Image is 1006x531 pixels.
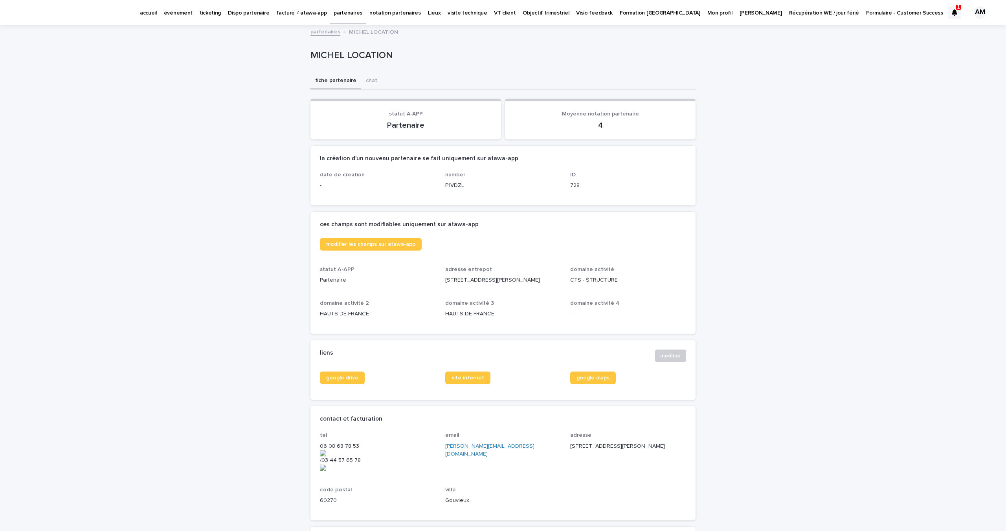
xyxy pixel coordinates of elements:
span: ID [570,172,576,178]
p: CTS - STRUCTURE [570,276,686,284]
span: code postal [320,487,352,493]
p: Gouvieux [445,496,561,505]
p: 4 [514,121,686,130]
span: statut A-APP [320,267,354,272]
p: - [320,181,436,190]
img: actions-icon.png [320,450,436,456]
span: ville [445,487,456,493]
span: domaine activité 4 [570,300,620,306]
span: tel [320,432,327,438]
span: email [445,432,459,438]
div: AM [974,6,986,19]
span: Moyenne notation partenaire [562,111,639,117]
a: [PERSON_NAME][EMAIL_ADDRESS][DOMAIN_NAME] [445,443,534,457]
p: 728 [570,181,686,190]
button: fiche partenaire [310,73,361,90]
a: partenaires [310,27,340,36]
p: [STREET_ADDRESS][PERSON_NAME] [445,276,561,284]
a: site internet [445,372,490,384]
span: modifier [660,352,681,360]
span: modifier les champs sur atawa-app [326,242,415,247]
span: site internet [452,375,484,381]
p: MICHEL LOCATION [349,27,398,36]
span: domaine activité 2 [320,300,369,306]
button: modifier [655,350,686,362]
h2: liens [320,350,333,357]
button: chat [361,73,382,90]
span: adresse [570,432,591,438]
onoff-telecom-ce-phone-number-wrapper: 03 44 57 65 78 [321,458,361,463]
span: statut A-APP [389,111,423,117]
span: google drive [326,375,358,381]
onoff-telecom-ce-phone-number-wrapper: 06 08 68 78 53 [320,443,359,449]
span: number [445,172,465,178]
p: MICHEL LOCATION [310,50,692,61]
img: actions-icon.png [320,465,436,471]
p: Partenaire [320,276,436,284]
p: HAUTS DE FRANCE [320,310,436,318]
img: Ls34BcGeRexTGTNfXpUC [16,5,92,20]
h2: la création d'un nouveau partenaire se fait uniquement sur atawa-app [320,155,518,162]
p: 60270 [320,496,436,505]
span: date de creation [320,172,365,178]
p: P1VDZL [445,181,561,190]
div: 1 [948,6,961,19]
p: - [570,310,686,318]
p: / [320,442,436,471]
p: 1 [957,4,960,10]
a: modifier les champs sur atawa-app [320,238,422,251]
p: [STREET_ADDRESS][PERSON_NAME] [570,442,686,450]
p: Partenaire [320,121,492,130]
span: google maps [576,375,609,381]
p: HAUTS DE FRANCE [445,310,561,318]
h2: contact et facturation [320,416,382,423]
a: google drive [320,372,365,384]
span: domaine activité [570,267,614,272]
h2: ces champs sont modifiables uniquement sur atawa-app [320,221,479,228]
span: domaine activité 3 [445,300,494,306]
span: adresse entrepot [445,267,492,272]
a: google maps [570,372,616,384]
